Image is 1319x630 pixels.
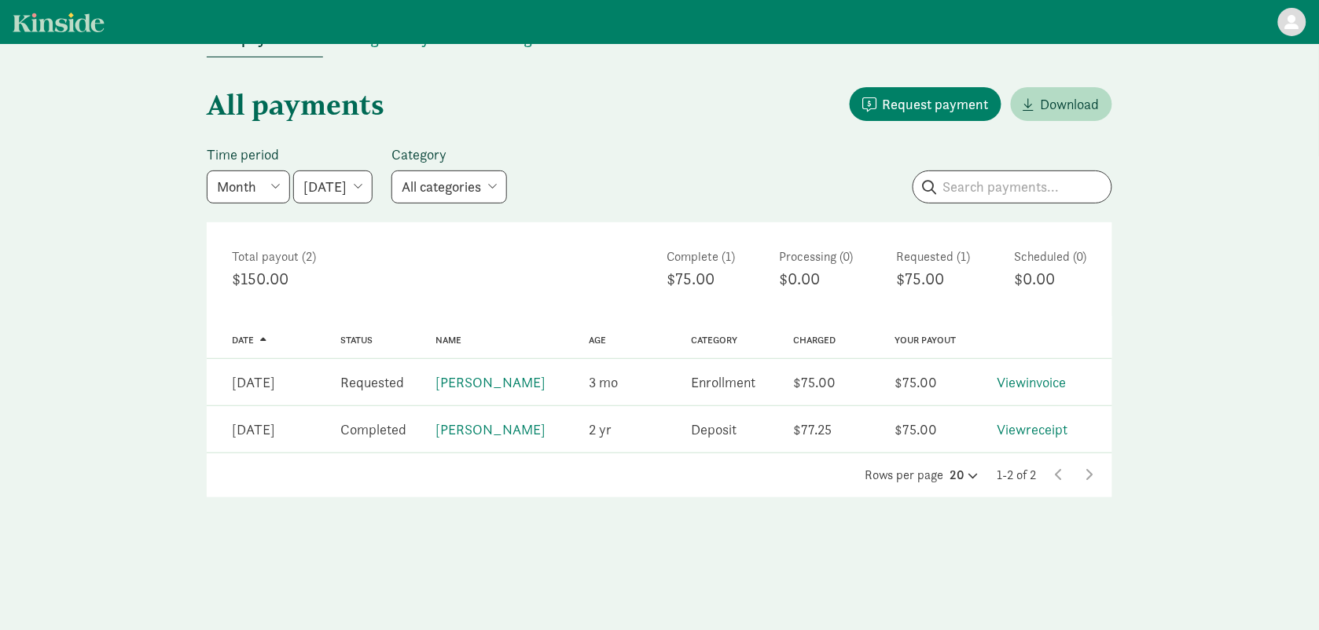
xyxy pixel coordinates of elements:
div: $0.00 [779,266,853,291]
h1: All payments [207,76,656,133]
a: Viewreceipt [998,420,1068,438]
a: Status [340,335,373,346]
div: $75.00 [793,372,836,393]
input: Search payments... [913,171,1111,203]
div: [DATE] [232,419,275,440]
button: Request payment [850,87,1001,121]
div: Scheduled (0) [1015,247,1087,266]
div: Total payout (2) [232,247,623,266]
div: $75.00 [667,266,735,291]
label: Time period [207,145,373,164]
a: Age [589,335,606,346]
div: Rows per page 1-2 of 2 [207,466,1112,485]
a: Download [1011,87,1112,121]
a: Viewinvoice [998,373,1067,391]
a: Your payout [895,335,957,346]
div: $75.00 [895,419,938,440]
div: $75.00 [895,372,938,393]
div: Requested (1) [897,247,971,266]
a: Settings [470,29,553,47]
div: $75.00 [897,266,971,291]
span: 2 [589,420,612,438]
div: Processing (0) [779,247,853,266]
a: Name [436,335,462,346]
span: Completed [340,420,406,438]
div: $0.00 [1015,266,1087,291]
span: 3 [589,373,618,391]
span: Request payment [883,93,989,115]
div: Enrollment [691,372,755,393]
div: 20 [950,466,979,485]
label: Category [391,145,507,164]
iframe: Chat Widget [1240,555,1319,630]
div: $150.00 [232,266,623,291]
div: $77.25 [793,419,832,440]
a: All payments [207,29,323,47]
a: [PERSON_NAME] [436,373,546,391]
div: Complete (1) [667,247,735,266]
div: [DATE] [232,372,275,393]
a: [PERSON_NAME] [436,420,546,438]
div: Deposit [691,419,737,440]
span: Download [1041,93,1100,115]
a: Billing [323,29,391,47]
a: Category [691,335,737,346]
span: Date [232,335,254,346]
a: Pay link [391,29,470,47]
a: Charged [793,335,836,346]
span: Requested [340,373,404,391]
a: Date [232,335,266,346]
